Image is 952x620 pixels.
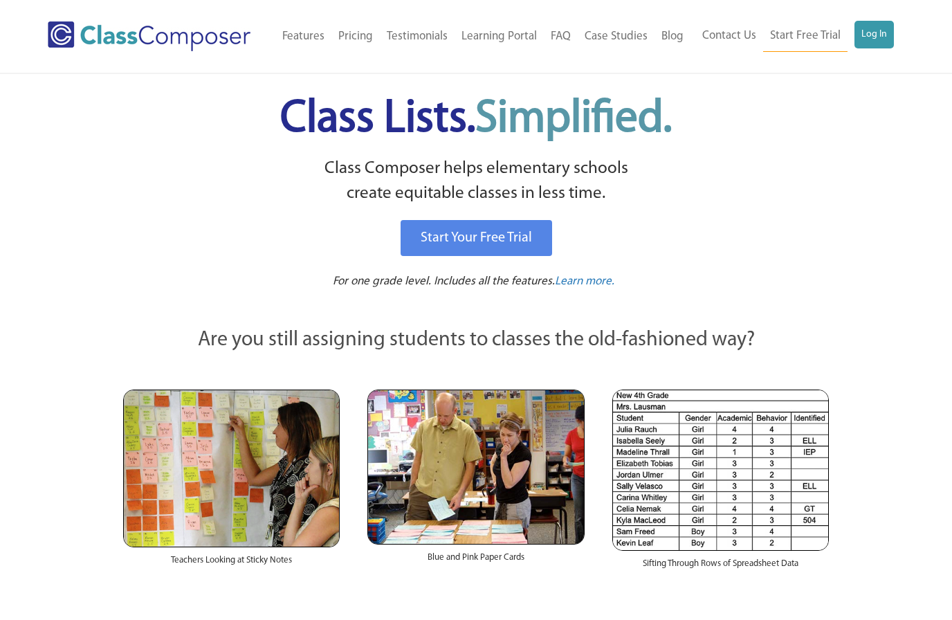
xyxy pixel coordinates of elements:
[695,21,763,51] a: Contact Us
[401,220,552,256] a: Start Your Free Trial
[555,273,614,291] a: Learn more.
[367,390,584,544] img: Blue and Pink Paper Cards
[763,21,848,52] a: Start Free Trial
[331,21,380,52] a: Pricing
[367,545,584,578] div: Blue and Pink Paper Cards
[421,231,532,245] span: Start Your Free Trial
[612,551,829,584] div: Sifting Through Rows of Spreadsheet Data
[555,275,614,287] span: Learn more.
[578,21,654,52] a: Case Studies
[612,390,829,551] img: Spreadsheets
[280,97,672,142] span: Class Lists.
[544,21,578,52] a: FAQ
[123,390,340,547] img: Teachers Looking at Sticky Notes
[123,547,340,581] div: Teachers Looking at Sticky Notes
[123,325,829,356] p: Are you still assigning students to classes the old-fashioned way?
[854,21,894,48] a: Log In
[654,21,690,52] a: Blog
[690,21,895,52] nav: Header Menu
[121,156,831,207] p: Class Composer helps elementary schools create equitable classes in less time.
[275,21,331,52] a: Features
[380,21,455,52] a: Testimonials
[272,21,690,52] nav: Header Menu
[455,21,544,52] a: Learning Portal
[333,275,555,287] span: For one grade level. Includes all the features.
[48,21,250,51] img: Class Composer
[475,97,672,142] span: Simplified.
